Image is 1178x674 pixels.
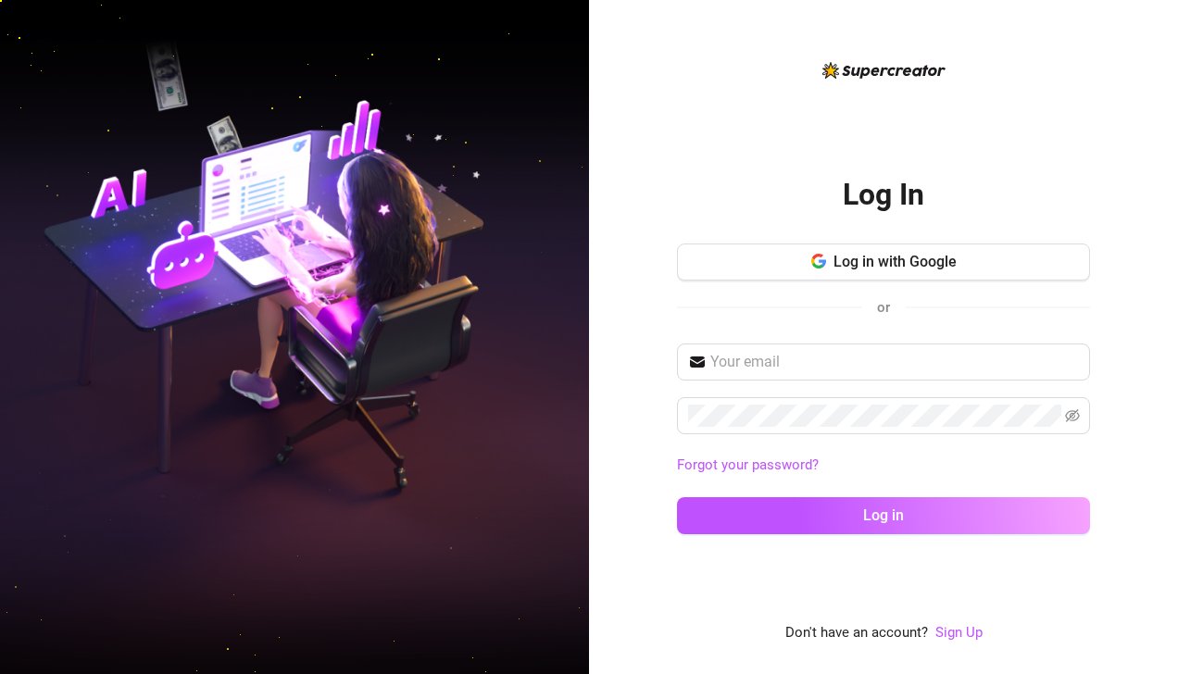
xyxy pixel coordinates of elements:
h2: Log In [843,176,924,214]
img: logo-BBDzfeDw.svg [822,62,946,79]
input: Your email [710,351,1079,373]
span: Log in with Google [833,253,957,270]
span: or [877,299,890,316]
span: Log in [863,506,904,524]
a: Forgot your password? [677,456,819,473]
button: Log in [677,497,1090,534]
span: Don't have an account? [785,622,928,644]
a: Forgot your password? [677,455,1090,477]
span: eye-invisible [1065,408,1080,423]
a: Sign Up [935,622,983,644]
button: Log in with Google [677,243,1090,281]
a: Sign Up [935,624,983,641]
